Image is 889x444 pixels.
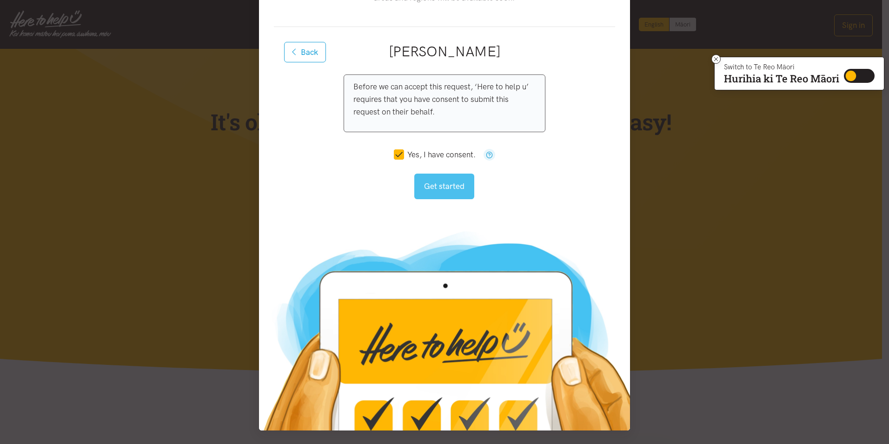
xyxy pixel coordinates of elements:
h2: [PERSON_NAME] [289,42,600,61]
button: Get started [414,174,474,199]
button: Back [284,42,326,62]
p: Hurihia ki Te Reo Māori [724,74,839,83]
label: Yes, I have consent. [394,151,476,159]
p: Before we can accept this request, ‘Here to help u’ requires that you have consent to submit this... [353,81,535,119]
p: Switch to Te Reo Māori [724,64,839,70]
